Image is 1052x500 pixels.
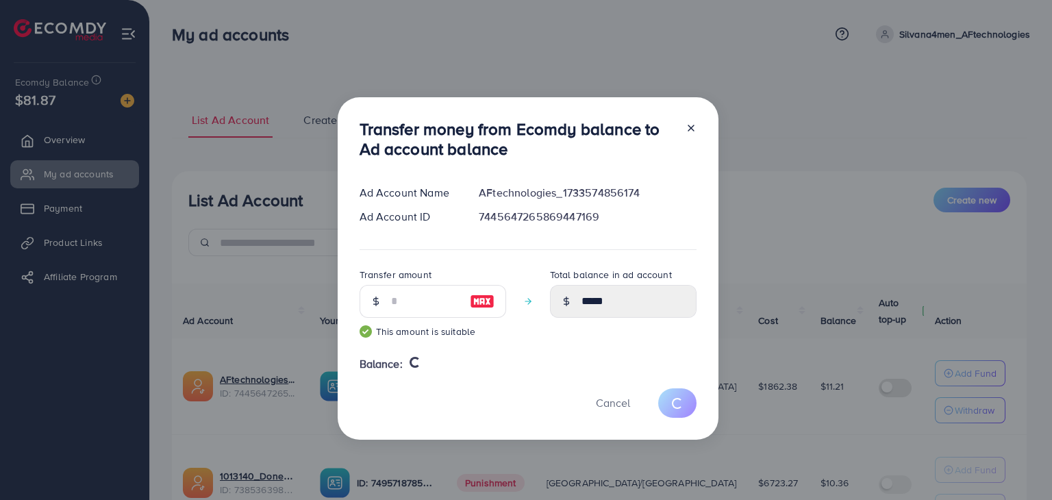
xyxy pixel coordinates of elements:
[349,185,468,201] div: Ad Account Name
[360,325,372,338] img: guide
[360,119,675,159] h3: Transfer money from Ecomdy balance to Ad account balance
[360,325,506,338] small: This amount is suitable
[349,209,468,225] div: Ad Account ID
[994,438,1042,490] iframe: Chat
[360,268,431,282] label: Transfer amount
[468,185,707,201] div: AFtechnologies_1733574856174
[468,209,707,225] div: 7445647265869447169
[360,356,403,372] span: Balance:
[579,388,647,418] button: Cancel
[596,395,630,410] span: Cancel
[470,293,494,310] img: image
[550,268,672,282] label: Total balance in ad account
